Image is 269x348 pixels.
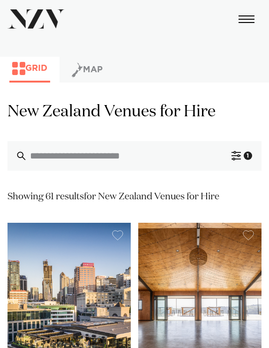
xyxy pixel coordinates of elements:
span: for New Zealand Venues for Hire [84,192,219,201]
h1: New Zealand Venues for Hire [7,101,262,122]
div: 1 [244,151,252,160]
button: 1 [222,141,262,171]
button: Map [69,61,105,83]
button: Grid [9,61,50,83]
img: nzv-logo.png [7,9,65,29]
div: Showing 61 results [7,189,219,204]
